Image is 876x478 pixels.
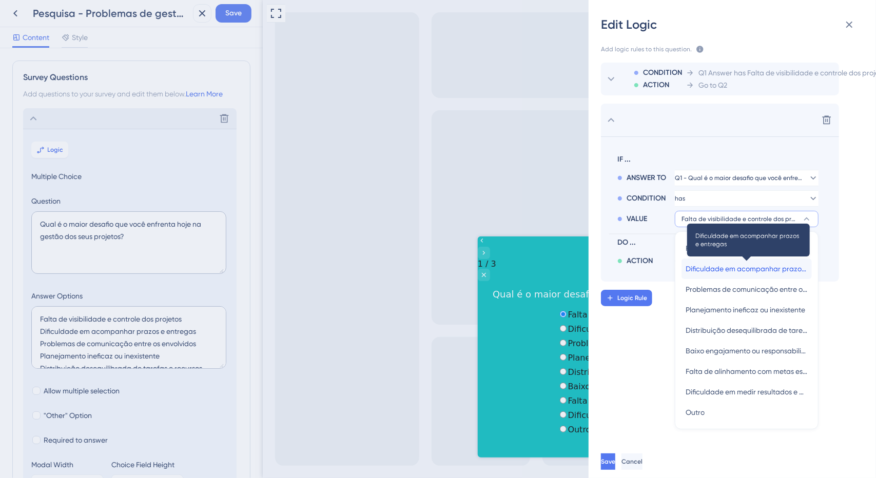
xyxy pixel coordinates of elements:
button: Problemas de comunicação entre os envolvidos [682,279,812,300]
span: Falta de alinhamento com metas estratégicas [686,365,808,377]
button: Dificuldade em medir resultados e performance [682,382,812,402]
span: Distribuição desequilibrada de tarefas e recursos [686,324,808,336]
button: Save [601,453,615,470]
button: Planejamento ineficaz ou inexistente [682,300,812,320]
span: CONDITION [643,67,682,79]
span: Logic Rule [617,294,647,302]
span: Add logic rules to this question. [601,45,692,55]
iframe: UserGuiding Survey [215,236,593,457]
button: Falta de alinhamento com metas estratégicas [682,361,812,382]
span: ACTION [643,79,669,91]
button: Distribuição desequilibrada de tarefas e recursos [682,320,812,341]
button: Outro [682,402,812,423]
span: Dificuldade em acompanhar prazos e entregas [686,263,808,275]
span: Q1 - Qual é o maior desafio que você enfrenta hoje na gestão dos seus projetos? [675,174,804,182]
span: Save [601,457,615,466]
span: Dificuldade em acompanhar prazos e entregas [695,232,802,248]
span: VALUE [627,213,647,225]
span: has [675,194,685,203]
button: has [675,190,819,207]
span: Go to Q2 [698,79,727,91]
button: Dificuldade em acompanhar prazos e entregasDificuldade em acompanhar prazos e entregas [682,258,812,279]
button: Baixo engajamento ou responsabilidade da equipe [682,341,812,361]
span: IF ... [617,153,814,166]
span: Falta de visibilidade e controle dos projetos [682,215,797,223]
span: Cancel [621,457,643,466]
button: Falta de visibilidade e controle dos projetos [682,238,812,258]
span: ACTION [627,255,653,267]
button: Logic Rule [601,290,652,306]
div: Edit Logic [601,16,864,33]
span: CONDITION [627,192,666,205]
button: Q1 - Qual é o maior desafio que você enfrenta hoje na gestão dos seus projetos? [675,170,819,186]
span: ANSWER TO [627,172,666,184]
button: Cancel [621,453,643,470]
span: Falta de visibilidade e controle dos projetos [686,242,808,254]
span: Baixo engajamento ou responsabilidade da equipe [686,345,808,357]
span: Outro [686,406,705,419]
button: Falta de visibilidade e controle dos projetos [675,211,819,227]
span: DO ... [617,236,814,249]
span: Dificuldade em medir resultados e performance [686,386,808,398]
span: Problemas de comunicação entre os envolvidos [686,283,808,295]
span: Planejamento ineficaz ou inexistente [686,304,805,316]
